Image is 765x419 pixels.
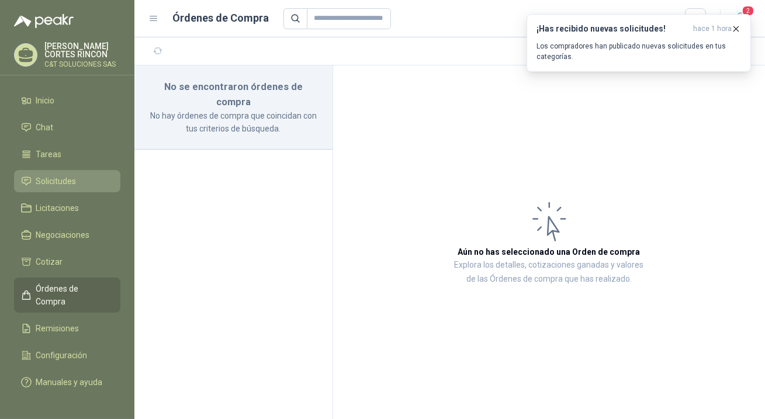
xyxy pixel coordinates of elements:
span: Tareas [36,148,62,161]
span: Licitaciones [36,202,79,214]
a: Tareas [14,143,120,165]
a: Inicio [14,89,120,112]
a: Cotizar [14,251,120,273]
h3: Aún no has seleccionado una Orden de compra [458,245,641,258]
h3: No se encontraron órdenes de compra [148,79,319,109]
span: Solicitudes [36,175,77,188]
span: hace 1 hora [693,24,732,34]
span: Cotizar [36,255,63,268]
a: Licitaciones [14,197,120,219]
button: ¡Has recibido nuevas solicitudes!hace 1 hora Los compradores han publicado nuevas solicitudes en ... [527,14,751,72]
a: Negociaciones [14,224,120,246]
a: Solicitudes [14,170,120,192]
h1: Órdenes de Compra [173,10,269,26]
p: [PERSON_NAME] CORTES RINCON [44,42,120,58]
a: Órdenes de Compra [14,278,120,313]
span: Manuales y ayuda [36,376,103,389]
p: Explora los detalles, cotizaciones ganadas y valores de las Órdenes de compra que has realizado. [450,258,648,286]
span: Chat [36,121,54,134]
a: Chat [14,116,120,138]
a: Remisiones [14,317,120,340]
p: Los compradores han publicado nuevas solicitudes en tus categorías. [536,41,741,62]
a: Manuales y ayuda [14,371,120,393]
button: 2 [730,8,751,29]
h3: ¡Has recibido nuevas solicitudes! [536,24,688,34]
a: Configuración [14,344,120,366]
p: No hay órdenes de compra que coincidan con tus criterios de búsqueda. [148,109,319,135]
p: C&T SOLUCIONES SAS [44,61,120,68]
span: 2 [742,5,754,16]
span: Negociaciones [36,228,90,241]
span: Configuración [36,349,88,362]
img: Logo peakr [14,14,74,28]
span: Inicio [36,94,55,107]
span: Órdenes de Compra [36,282,109,308]
span: Remisiones [36,322,79,335]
